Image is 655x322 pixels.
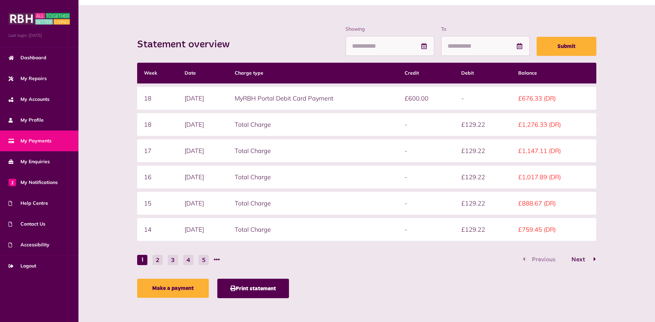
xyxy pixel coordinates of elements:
[183,255,193,265] button: Go to page 4
[228,113,398,136] td: Total Charge
[228,139,398,162] td: Total Charge
[9,54,46,61] span: Dashboard
[137,139,178,162] td: 17
[511,113,597,136] td: £1,276.33 (DR)
[9,241,49,248] span: Accessibility
[511,87,597,110] td: £676.33 (DR)
[228,87,398,110] td: MyRBH Portal Debit Card Payment
[537,37,596,56] button: Submit
[566,257,590,263] span: Next
[9,12,70,26] img: MyRBH
[137,192,178,215] td: 15
[228,192,398,215] td: Total Charge
[454,87,511,110] td: -
[398,113,454,136] td: -
[137,279,209,298] a: Make a payment
[9,262,36,270] span: Logout
[9,158,50,165] span: My Enquiries
[137,87,178,110] td: 18
[9,75,47,82] span: My Repairs
[9,200,48,207] span: Help Centre
[228,218,398,241] td: Total Charge
[168,255,178,265] button: Go to page 3
[137,63,178,83] th: Week
[441,26,530,33] label: To
[398,63,454,83] th: Credit
[199,255,209,265] button: Go to page 5
[178,139,228,162] td: [DATE]
[454,113,511,136] td: £129.22
[152,255,163,265] button: Go to page 2
[398,139,454,162] td: -
[511,63,597,83] th: Balance
[398,87,454,110] td: £600.00
[9,32,70,39] span: Last login: [DATE]
[178,218,228,241] td: [DATE]
[511,139,597,162] td: £1,147.11 (DR)
[454,218,511,241] td: £129.22
[511,192,597,215] td: £888.67 (DR)
[398,192,454,215] td: -
[178,87,228,110] td: [DATE]
[454,166,511,188] td: £129.22
[454,139,511,162] td: £129.22
[9,179,58,186] span: My Notifications
[9,117,44,124] span: My Profile
[228,63,398,83] th: Charge type
[137,39,236,51] h2: Statement overview
[454,192,511,215] td: £129.22
[454,63,511,83] th: Debit
[9,179,16,186] span: 1
[398,218,454,241] td: -
[178,166,228,188] td: [DATE]
[9,220,45,228] span: Contact Us
[564,255,596,265] button: Go to page 2
[217,279,289,298] button: Print statement
[178,63,228,83] th: Date
[137,113,178,136] td: 18
[346,26,434,33] label: Showing
[398,166,454,188] td: -
[178,192,228,215] td: [DATE]
[137,166,178,188] td: 16
[137,218,178,241] td: 14
[228,166,398,188] td: Total Charge
[178,113,228,136] td: [DATE]
[9,137,52,144] span: My Payments
[511,166,597,188] td: £1,017.89 (DR)
[511,218,597,241] td: £759.45 (DR)
[9,96,49,103] span: My Accounts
